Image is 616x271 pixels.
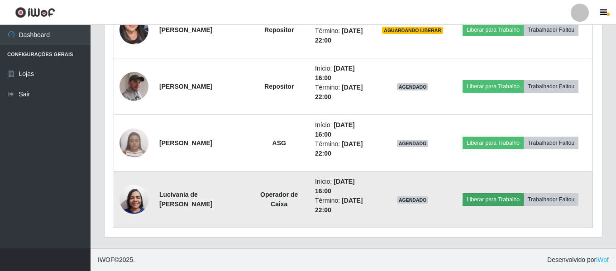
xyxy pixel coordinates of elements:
[315,121,355,138] time: [DATE] 16:00
[119,180,148,219] img: 1624326628117.jpeg
[463,24,524,36] button: Liberar para Trabalho
[596,256,609,263] a: iWof
[463,137,524,149] button: Liberar para Trabalho
[397,140,429,147] span: AGENDADO
[524,24,578,36] button: Trabalhador Faltou
[315,65,355,81] time: [DATE] 16:00
[463,193,524,206] button: Liberar para Trabalho
[315,139,371,158] li: Término:
[272,139,286,147] strong: ASG
[524,137,578,149] button: Trabalhador Faltou
[98,256,115,263] span: IWOF
[382,27,443,34] span: AGUARDANDO LIBERAR
[315,64,371,83] li: Início:
[119,124,148,162] img: 1756738069373.jpeg
[264,26,294,33] strong: Repositor
[315,26,371,45] li: Término:
[315,177,371,196] li: Início:
[98,255,135,265] span: © 2025 .
[159,26,212,33] strong: [PERSON_NAME]
[315,196,371,215] li: Término:
[524,193,578,206] button: Trabalhador Faltou
[159,83,212,90] strong: [PERSON_NAME]
[15,7,55,18] img: CoreUI Logo
[119,68,148,105] img: 1754222281975.jpeg
[315,83,371,102] li: Término:
[463,80,524,93] button: Liberar para Trabalho
[524,80,578,93] button: Trabalhador Faltou
[159,191,212,208] strong: Lucivania de [PERSON_NAME]
[397,83,429,90] span: AGENDADO
[315,178,355,195] time: [DATE] 16:00
[547,255,609,265] span: Desenvolvido por
[159,139,212,147] strong: [PERSON_NAME]
[315,120,371,139] li: Início:
[260,191,298,208] strong: Operador de Caixa
[264,83,294,90] strong: Repositor
[397,196,429,204] span: AGENDADO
